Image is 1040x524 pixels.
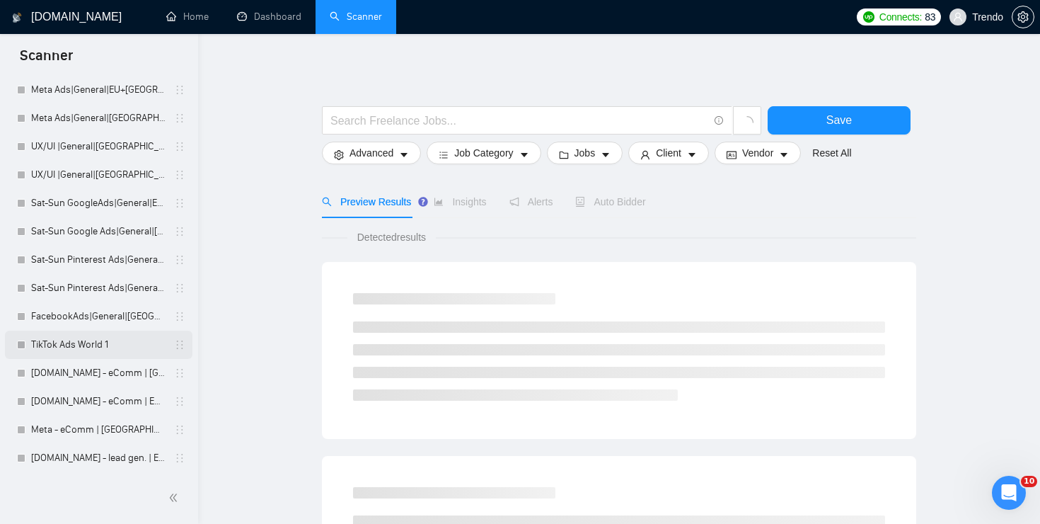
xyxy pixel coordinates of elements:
[727,149,736,160] span: idcard
[31,246,166,274] a: Sat-Sun Pinterest Ads|General|[GEOGRAPHIC_DATA]+[GEOGRAPHIC_DATA]|
[547,142,623,164] button: folderJobscaret-down
[417,195,429,208] div: Tooltip anchor
[174,169,185,181] span: holder
[826,111,852,129] span: Save
[12,6,22,29] img: logo
[509,197,519,207] span: notification
[31,387,166,416] a: [DOMAIN_NAME] - eComm | EU+UK - paused
[601,149,611,160] span: caret-down
[434,196,486,207] span: Insights
[687,149,697,160] span: caret-down
[322,197,332,207] span: search
[656,145,681,161] span: Client
[31,444,166,472] a: [DOMAIN_NAME] - lead gen. | EU+UK - paused
[879,9,922,25] span: Connects:
[31,189,166,217] a: Sat-Sun GoogleAds|General|EU+[GEOGRAPHIC_DATA]|
[454,145,513,161] span: Job Category
[174,424,185,435] span: holder
[439,149,449,160] span: bars
[31,302,166,331] a: FacebookAds|General|[GEOGRAPHIC_DATA]+EU+[GEOGRAPHIC_DATA]|
[992,476,1026,510] iframe: Intercom live chat
[330,112,708,130] input: Search Freelance Jobs...
[31,274,166,302] a: Sat-Sun Pinterest Ads|General|[GEOGRAPHIC_DATA]|
[174,452,185,464] span: holder
[174,339,185,351] span: holder
[334,149,344,160] span: setting
[174,283,185,294] span: holder
[322,142,421,164] button: settingAdvancedcaret-down
[574,145,596,161] span: Jobs
[174,254,185,266] span: holder
[31,104,166,132] a: Meta Ads|General|[GEOGRAPHIC_DATA]|
[330,11,382,23] a: searchScanner
[768,106,911,135] button: Save
[174,198,185,209] span: holder
[174,311,185,322] span: holder
[31,416,166,444] a: Meta - eComm | [GEOGRAPHIC_DATA]+UK - paused
[31,331,166,359] a: TikTok Ads World 1
[509,196,553,207] span: Alerts
[559,149,569,160] span: folder
[174,226,185,237] span: holder
[399,149,409,160] span: caret-down
[519,149,529,160] span: caret-down
[575,196,645,207] span: Auto Bidder
[427,142,541,164] button: barsJob Categorycaret-down
[31,132,166,161] a: UX/UI |General|[GEOGRAPHIC_DATA]+[GEOGRAPHIC_DATA]+[GEOGRAPHIC_DATA]+[GEOGRAPHIC_DATA]|
[953,12,963,22] span: user
[349,145,393,161] span: Advanced
[715,142,801,164] button: idcardVendorcaret-down
[628,142,709,164] button: userClientcaret-down
[1012,6,1034,28] button: setting
[31,359,166,387] a: [DOMAIN_NAME] - eComm | [GEOGRAPHIC_DATA] - paused
[31,217,166,246] a: Sat-Sun Google Ads|General|[GEOGRAPHIC_DATA]|
[31,161,166,189] a: UX/UI |General|[GEOGRAPHIC_DATA] + [GEOGRAPHIC_DATA]|
[925,9,935,25] span: 83
[347,229,436,245] span: Detected results
[174,141,185,152] span: holder
[640,149,650,160] span: user
[31,76,166,104] a: Meta Ads|General|EU+[GEOGRAPHIC_DATA]|
[742,145,773,161] span: Vendor
[174,396,185,407] span: holder
[434,197,444,207] span: area-chart
[322,196,411,207] span: Preview Results
[174,368,185,379] span: holder
[174,113,185,124] span: holder
[1012,11,1034,23] a: setting
[8,45,84,75] span: Scanner
[166,11,209,23] a: homeHome
[168,491,183,505] span: double-left
[1021,476,1037,487] span: 10
[779,149,789,160] span: caret-down
[741,116,753,129] span: loading
[863,11,874,23] img: upwork-logo.png
[174,84,185,96] span: holder
[575,197,585,207] span: robot
[237,11,301,23] a: dashboardDashboard
[812,145,851,161] a: Reset All
[715,116,724,125] span: info-circle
